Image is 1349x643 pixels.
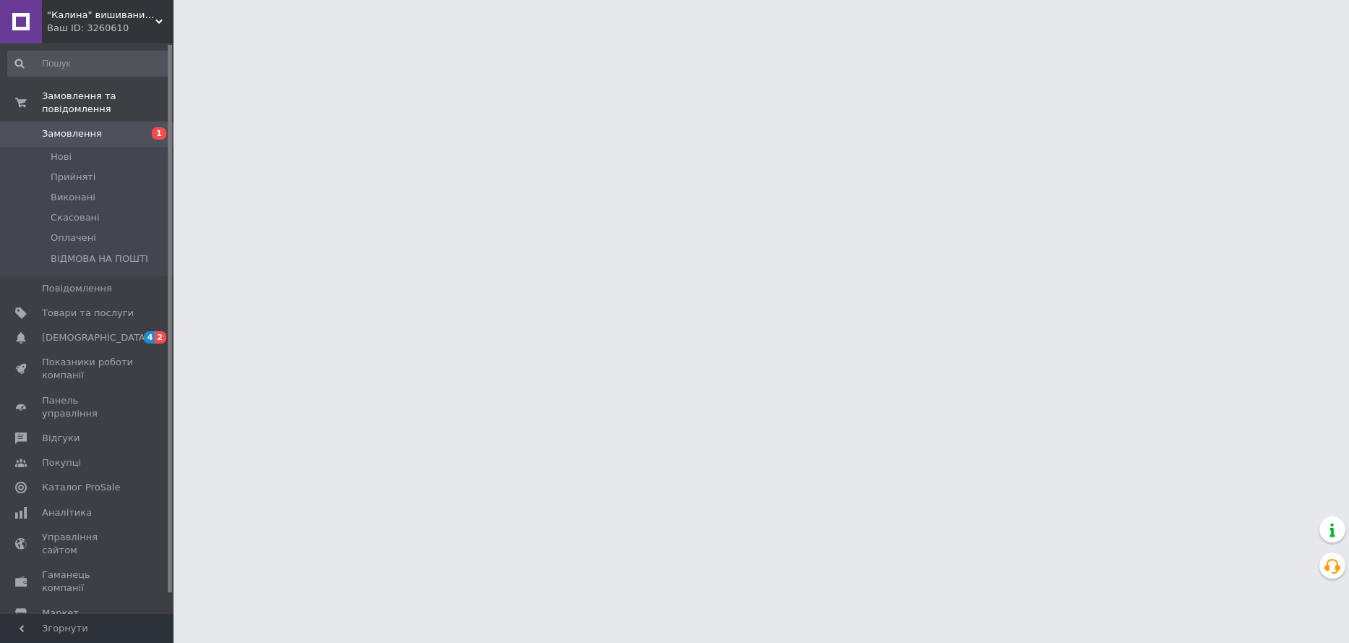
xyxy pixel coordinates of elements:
span: Показники роботи компанії [42,356,134,382]
span: Виконані [51,191,95,204]
span: Оплачені [51,231,96,244]
span: Замовлення [42,127,102,140]
span: Товари та послуги [42,307,134,320]
span: 1 [152,127,166,140]
span: Повідомлення [42,282,112,295]
input: Пошук [7,51,171,77]
span: Нові [51,150,72,163]
span: [DEMOGRAPHIC_DATA] [42,331,149,344]
span: 4 [144,331,155,344]
span: Аналітика [42,506,92,519]
span: Прийняті [51,171,95,184]
span: Замовлення та повідомлення [42,90,174,116]
span: Покупці [42,456,81,469]
span: "Калина" вишиваний одяг та аксесуари [47,9,155,22]
span: Скасовані [51,211,100,224]
span: Маркет [42,607,79,620]
span: Панель управління [42,394,134,420]
span: 2 [155,331,166,344]
span: ВІДМОВА НА ПОШТІ [51,252,148,265]
span: Каталог ProSale [42,481,120,494]
span: Відгуки [42,432,80,445]
span: Гаманець компанії [42,569,134,595]
span: Управління сайтом [42,531,134,557]
div: Ваш ID: 3260610 [47,22,174,35]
